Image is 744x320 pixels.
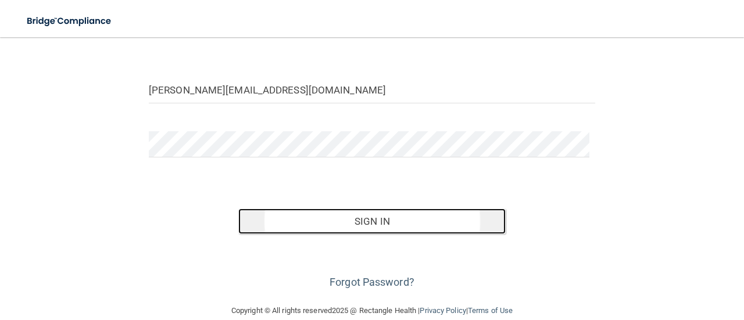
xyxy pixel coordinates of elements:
input: Email [149,77,595,103]
img: bridge_compliance_login_screen.278c3ca4.svg [17,9,122,33]
a: Terms of Use [468,306,513,315]
a: Privacy Policy [420,306,466,315]
button: Sign In [238,208,506,234]
a: Forgot Password? [330,276,414,288]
